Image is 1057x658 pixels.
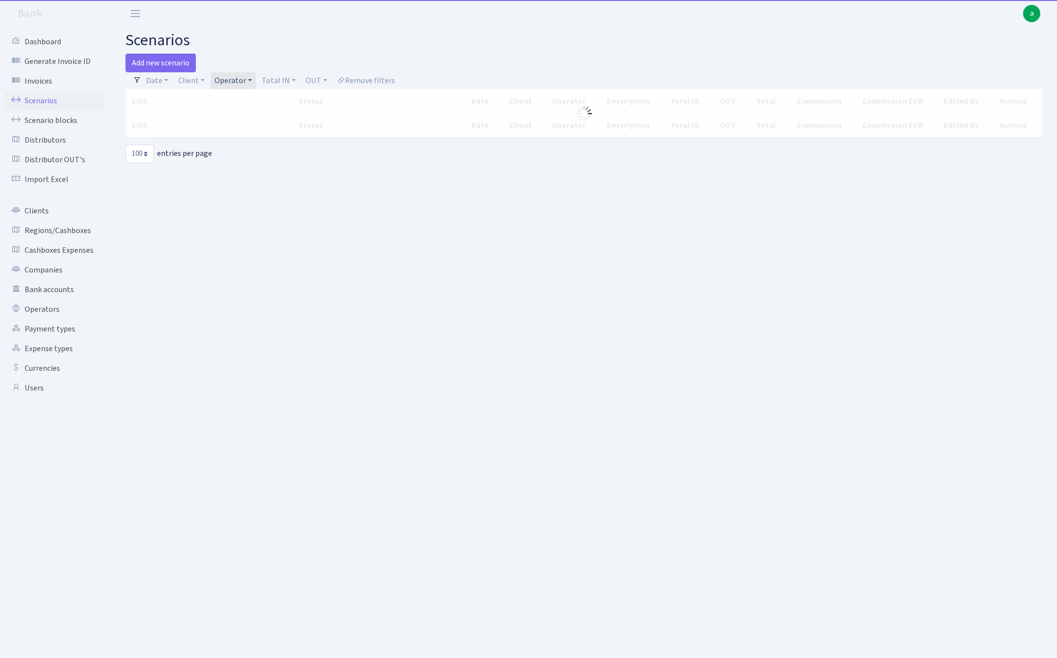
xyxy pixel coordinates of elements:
[5,299,103,319] a: Operators
[5,91,103,111] a: Scenarios
[5,71,103,91] a: Invoices
[302,72,331,89] a: OUT
[258,72,300,89] a: Total IN
[5,240,103,260] a: Cashboxes Expenses
[5,201,103,221] a: Clients
[5,339,103,359] a: Expense types
[125,29,190,52] span: scenarios
[576,106,592,121] img: Processing...
[5,378,103,398] a: Users
[5,221,103,240] a: Regions/Cashboxes
[5,359,103,378] a: Currencies
[5,170,103,189] a: Import Excel
[142,72,172,89] a: Date
[5,319,103,339] a: Payment types
[5,111,103,130] a: Scenario blocks
[125,54,196,72] a: Add new scenario
[5,130,103,150] a: Distributors
[5,260,103,280] a: Companies
[5,32,103,52] a: Dashboard
[5,280,103,299] a: Bank accounts
[333,72,399,89] a: Remove filters
[1023,5,1040,22] a: a
[125,145,212,163] label: entries per page
[211,72,256,89] a: Operator
[125,145,154,163] select: entries per page
[174,72,209,89] a: Client
[5,150,103,170] a: Distributor OUT's
[5,52,103,71] a: Generate Invoice ID
[123,5,148,22] button: Toggle navigation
